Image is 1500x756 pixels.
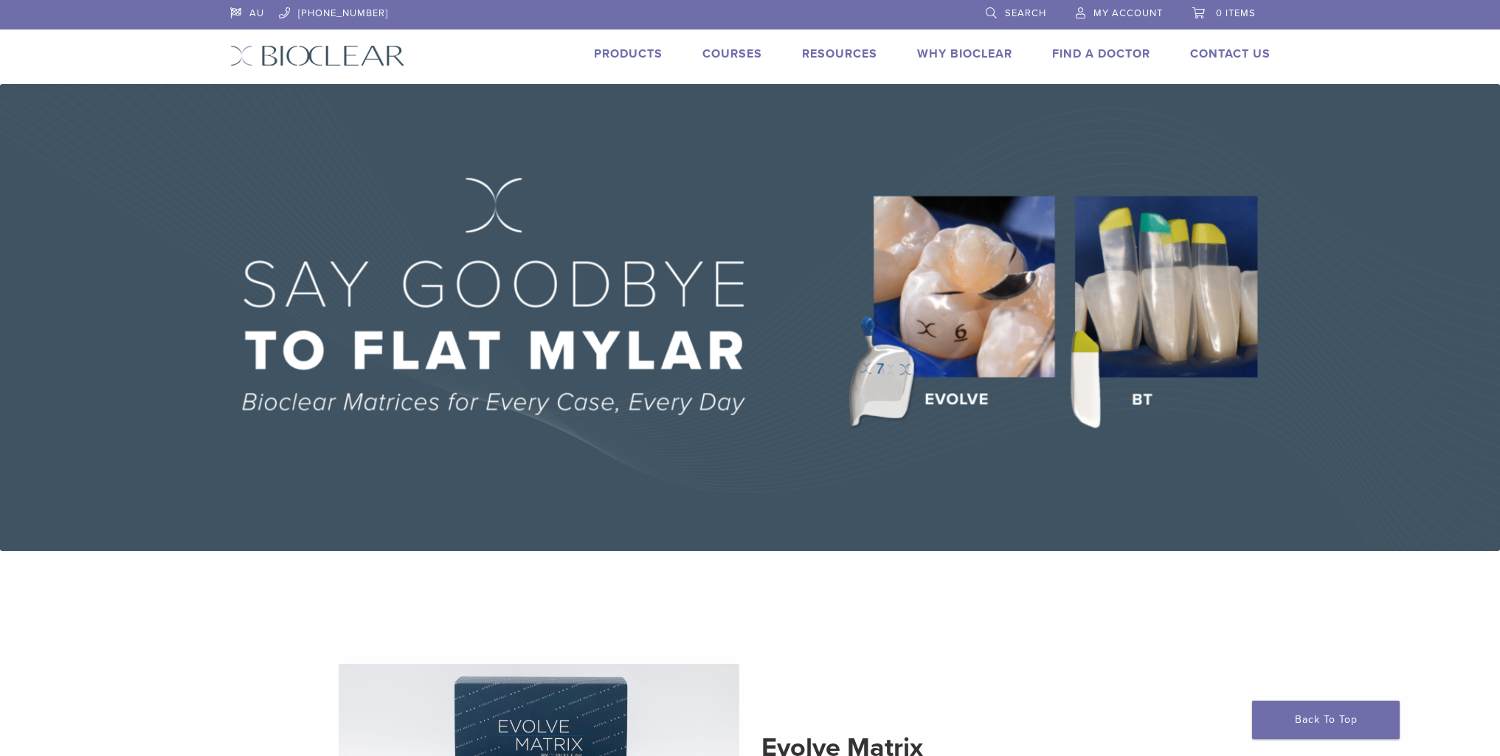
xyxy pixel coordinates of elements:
a: Products [594,46,663,61]
a: Why Bioclear [917,46,1012,61]
a: Resources [802,46,877,61]
img: Bioclear [230,45,405,66]
a: Courses [702,46,762,61]
a: Back To Top [1252,701,1400,739]
a: Contact Us [1190,46,1271,61]
span: Search [1005,7,1046,19]
span: 0 items [1216,7,1256,19]
a: Find A Doctor [1052,46,1150,61]
span: My Account [1093,7,1163,19]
